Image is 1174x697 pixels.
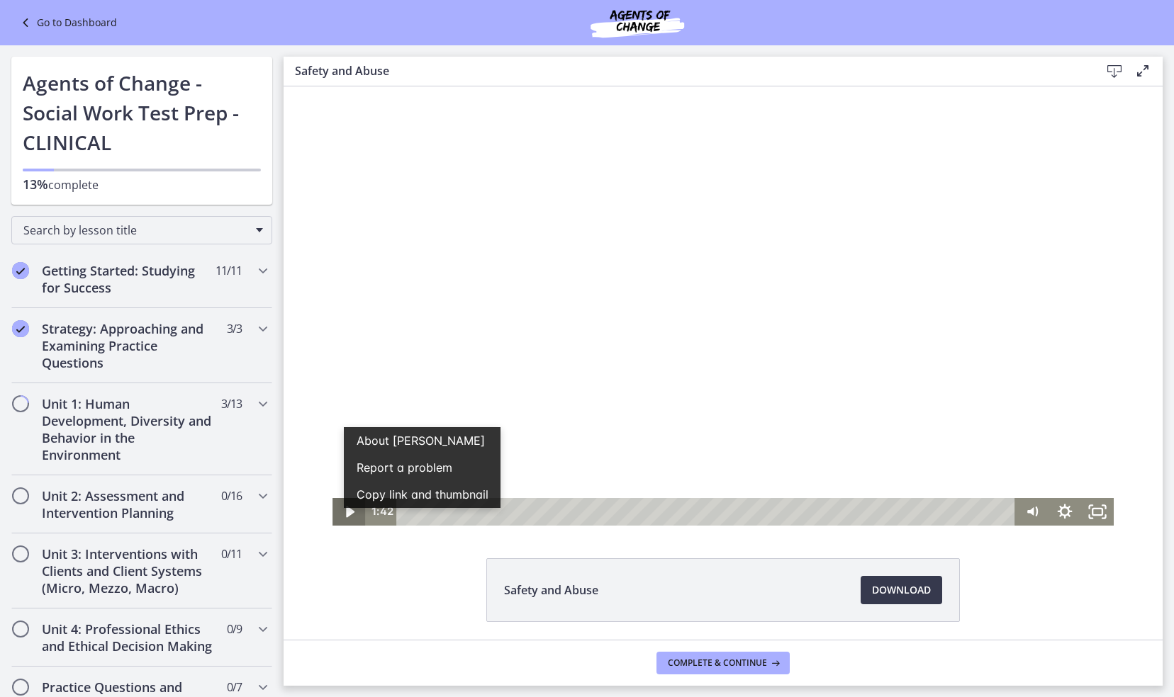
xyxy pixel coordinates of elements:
[227,679,242,696] span: 0 / 7
[872,582,931,599] span: Download
[295,62,1078,79] h3: Safety and Abuse
[504,582,598,599] span: Safety and Abuse
[12,262,29,279] i: Completed
[23,68,261,157] h1: Agents of Change - Social Work Test Prep - CLINICAL
[42,487,215,521] h2: Unit 2: Assessment and Intervention Planning
[656,652,790,674] button: Complete & continue
[60,368,217,395] button: Report a problem
[42,545,215,596] h2: Unit 3: Interventions with Clients and Client Systems (Micro, Mezzo, Macro)
[60,395,217,421] button: Copy link and thumbnail
[227,620,242,637] span: 0 / 9
[12,320,29,337] i: Completed
[552,6,722,40] img: Agents of Change
[42,395,215,463] h2: Unit 1: Human Development, Diversity and Behavior in the Environment
[42,320,215,371] h2: Strategy: Approaching and Examining Practice Questions
[23,176,261,193] p: complete
[216,262,242,279] span: 11 / 11
[227,320,242,337] span: 3 / 3
[668,657,767,669] span: Complete & continue
[23,222,249,238] span: Search by lesson title
[798,412,830,439] button: Fullscreen
[765,412,798,439] button: Show settings menu
[17,14,117,31] a: Go to Dashboard
[23,176,48,193] span: 13%
[284,86,1163,526] iframe: Video Lesson
[221,487,242,504] span: 0 / 16
[221,545,242,562] span: 0 / 11
[861,576,942,604] a: Download
[221,395,242,412] span: 3 / 13
[42,262,215,296] h2: Getting Started: Studying for Success
[732,412,765,439] button: Mute
[42,620,215,654] h2: Unit 4: Professional Ethics and Ethical Decision Making
[11,216,272,244] div: Search by lesson title
[60,341,217,368] a: About [PERSON_NAME]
